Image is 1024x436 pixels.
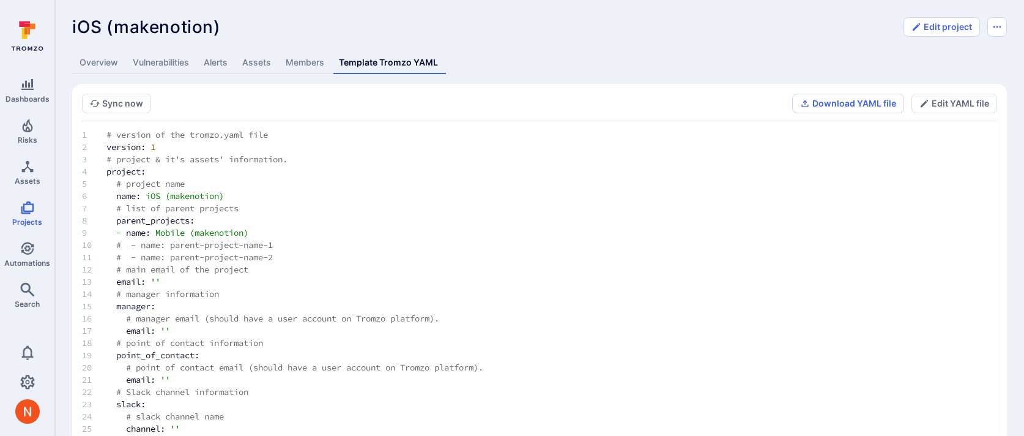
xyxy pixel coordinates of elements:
span: email: [126,374,155,385]
span: manager: [116,301,155,312]
span: # Slack channel information [116,386,248,397]
span: (makenotion) [165,190,224,201]
span: # main email of the project [116,264,248,275]
span: # point of contact information [116,337,263,348]
span: # manager information [116,288,219,299]
span: # manager email (should have a user account on Tromzo platform). [126,313,439,324]
img: ACg8ocIprwjrgDQnDsNSk9Ghn5p5-B8DpAKWoJ5Gi9syOE4K59tr4Q=s96-c [15,399,40,424]
span: # version of the tromzo.yaml file [106,129,268,140]
span: Risks [18,135,37,145]
span: - [116,227,121,238]
span: iOS (makenotion) [72,17,221,37]
span: Automations [4,258,50,268]
span: # project & it's assets' information. [106,154,288,165]
span: name: [116,190,141,201]
span: Search [15,299,40,309]
span: channel: [126,423,165,434]
button: Sync now [82,94,151,113]
a: Members [278,51,332,74]
span: version: [106,141,146,152]
span: '' [150,276,160,287]
span: # project name [116,178,185,189]
span: '' [160,374,170,385]
span: email: [116,276,146,287]
span: project: [106,166,146,177]
span: parent_projects: [116,215,195,226]
button: Edit YAML file [911,94,997,113]
span: 1 [150,141,155,152]
span: # point of contact email (should have a user account on Tromzo platform). [126,362,483,373]
span: # - name: parent-project-name-2 [116,252,273,263]
span: Dashboards [6,94,50,103]
span: Mobile [155,227,185,238]
span: Assets [15,176,40,186]
a: Template Tromzo YAML [332,51,445,74]
span: point_of_contact: [116,350,199,361]
span: name: [126,227,150,238]
span: Projects [12,217,42,227]
span: # slack channel name [126,411,224,422]
a: Overview [72,51,125,74]
div: Project tabs [72,51,1007,74]
div: Neeren Patki [15,399,40,424]
span: '' [170,423,180,434]
a: Alerts [196,51,235,74]
a: Vulnerabilities [125,51,196,74]
span: slack: [116,399,146,410]
button: Download YAML file [792,94,904,113]
span: (makenotion) [190,227,248,238]
span: '' [160,325,170,336]
button: Options menu [987,17,1007,37]
span: iOS [146,190,160,201]
span: # list of parent projects [116,203,239,214]
span: # - name: parent-project-name-1 [116,239,273,250]
a: Assets [235,51,278,74]
span: email: [126,325,155,336]
button: Edit project [903,17,980,37]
